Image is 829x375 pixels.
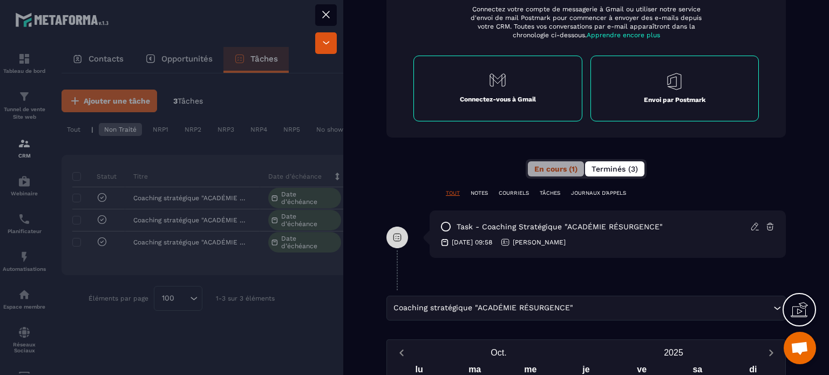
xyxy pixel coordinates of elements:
[391,302,575,314] span: Coaching stratégique "ACADÉMIE RÉSURGENCE"
[761,345,781,360] button: Next month
[586,343,761,362] button: Open years overlay
[592,165,638,173] span: Terminés (3)
[446,189,460,197] p: TOUT
[499,189,529,197] p: COURRIELS
[571,189,626,197] p: JOURNAUX D'APPELS
[587,31,660,39] span: Apprendre encore plus
[528,161,584,176] button: En cours (1)
[386,296,786,321] div: Search for option
[585,161,644,176] button: Terminés (3)
[784,332,816,364] div: Ouvrir le chat
[464,5,709,39] p: Connectez votre compte de messagerie à Gmail ou utiliser notre service d'envoi de mail Postmark p...
[644,96,705,104] p: Envoi par Postmark
[471,189,488,197] p: NOTES
[457,222,663,232] p: task - Coaching stratégique "ACADÉMIE RÉSURGENCE"
[540,189,560,197] p: TÂCHES
[534,165,577,173] span: En cours (1)
[391,345,411,360] button: Previous month
[575,302,771,314] input: Search for option
[452,238,492,247] p: [DATE] 09:58
[411,343,586,362] button: Open months overlay
[513,238,566,247] p: [PERSON_NAME]
[460,95,536,104] p: Connectez-vous à Gmail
